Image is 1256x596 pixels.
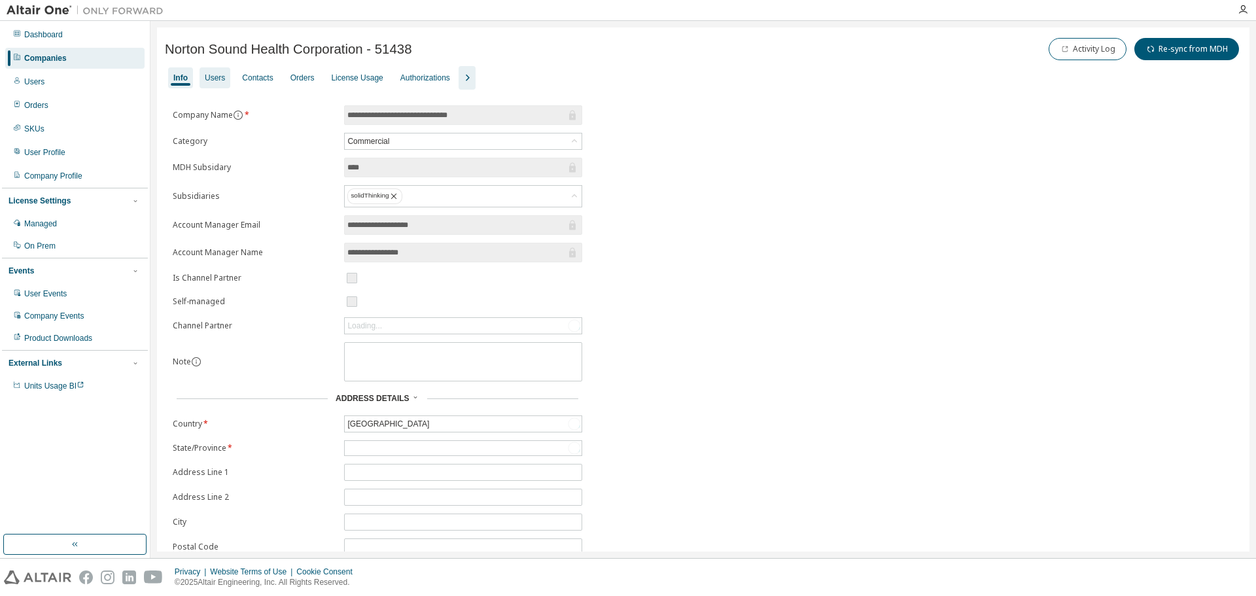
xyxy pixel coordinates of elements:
[144,570,163,584] img: youtube.svg
[191,357,201,367] button: information
[296,567,360,577] div: Cookie Consent
[175,577,360,588] p: © 2025 Altair Engineering, Inc. All Rights Reserved.
[173,492,336,502] label: Address Line 2
[173,273,336,283] label: Is Channel Partner
[24,219,57,229] div: Managed
[24,241,56,251] div: On Prem
[347,321,382,331] div: Loading...
[400,73,450,83] div: Authorizations
[173,110,336,120] label: Company Name
[205,73,225,83] div: Users
[173,136,336,147] label: Category
[4,570,71,584] img: altair_logo.svg
[345,318,582,334] div: Loading...
[173,162,336,173] label: MDH Subsidary
[345,186,582,207] div: solidThinking
[24,124,44,134] div: SKUs
[173,419,336,429] label: Country
[173,321,336,331] label: Channel Partner
[173,542,336,552] label: Postal Code
[24,29,63,40] div: Dashboard
[173,191,336,202] label: Subsidiaries
[101,570,114,584] img: instagram.svg
[79,570,93,584] img: facebook.svg
[24,147,65,158] div: User Profile
[24,311,84,321] div: Company Events
[165,42,411,57] span: Norton Sound Health Corporation - 51438
[173,73,188,83] div: Info
[290,73,315,83] div: Orders
[345,134,391,149] div: Commercial
[173,220,336,230] label: Account Manager Email
[173,443,336,453] label: State/Province
[345,133,582,149] div: Commercial
[331,73,383,83] div: License Usage
[9,358,62,368] div: External Links
[24,77,44,87] div: Users
[24,289,67,299] div: User Events
[122,570,136,584] img: linkedin.svg
[1134,38,1239,60] button: Re-sync from MDH
[24,100,48,111] div: Orders
[173,467,336,478] label: Address Line 1
[173,296,336,307] label: Self-managed
[173,247,336,258] label: Account Manager Name
[347,188,402,204] div: solidThinking
[210,567,296,577] div: Website Terms of Use
[9,266,34,276] div: Events
[1049,38,1126,60] button: Activity Log
[7,4,170,17] img: Altair One
[345,417,431,431] div: [GEOGRAPHIC_DATA]
[9,196,71,206] div: License Settings
[175,567,210,577] div: Privacy
[24,53,67,63] div: Companies
[233,110,243,120] button: information
[336,394,409,403] span: Address Details
[173,517,336,527] label: City
[24,171,82,181] div: Company Profile
[173,356,191,367] label: Note
[24,381,84,391] span: Units Usage BI
[24,333,92,343] div: Product Downloads
[345,416,582,432] div: [GEOGRAPHIC_DATA]
[242,73,273,83] div: Contacts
